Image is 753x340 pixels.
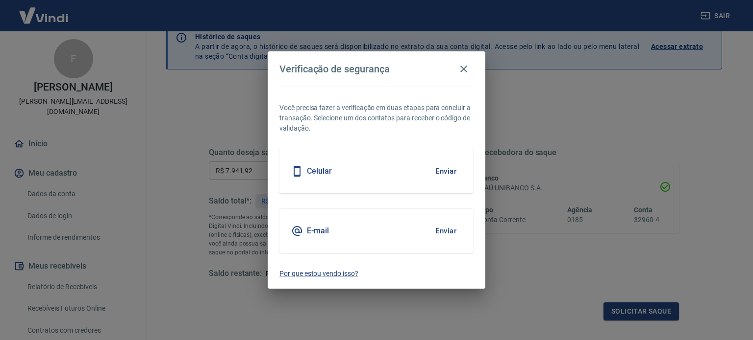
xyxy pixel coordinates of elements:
button: Enviar [430,221,462,241]
a: Por que estou vendo isso? [279,269,474,279]
h5: E-mail [307,226,329,236]
h5: Celular [307,166,332,176]
button: Enviar [430,161,462,181]
h4: Verificação de segurança [279,63,390,75]
p: Você precisa fazer a verificação em duas etapas para concluir a transação. Selecione um dos conta... [279,103,474,134]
